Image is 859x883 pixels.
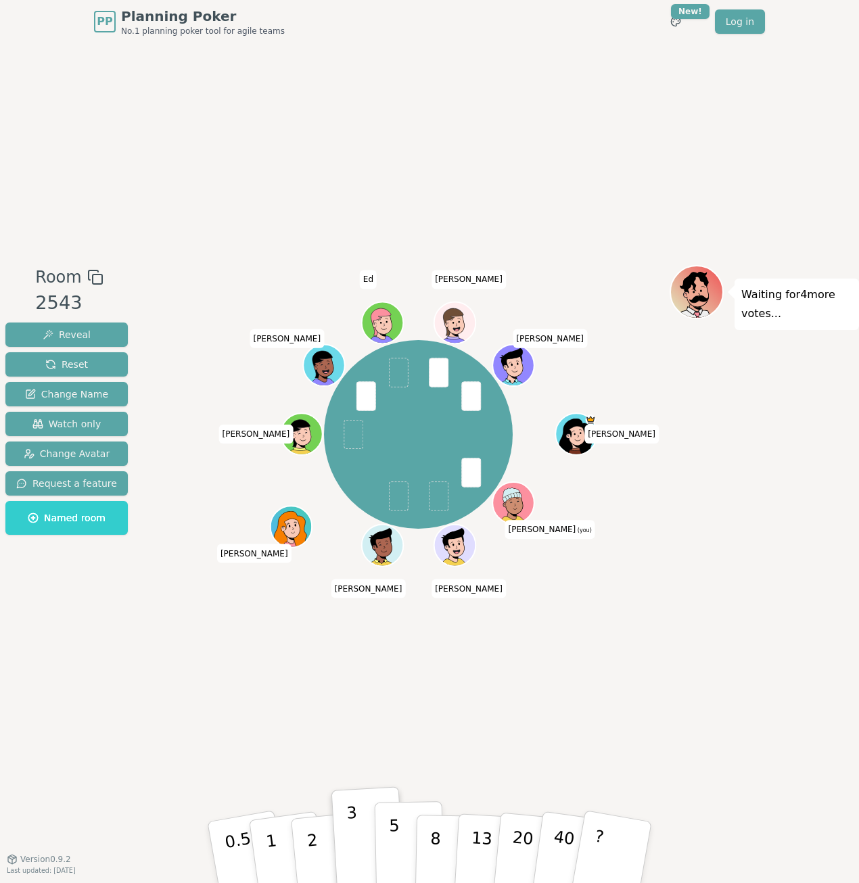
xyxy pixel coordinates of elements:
[217,544,292,563] span: Click to change your name
[250,329,324,348] span: Click to change your name
[20,854,71,865] span: Version 0.9.2
[585,415,595,425] span: Nancy is the host
[7,854,71,865] button: Version0.9.2
[45,358,88,371] span: Reset
[121,26,285,37] span: No.1 planning poker tool for agile teams
[5,441,128,466] button: Change Avatar
[5,471,128,496] button: Request a feature
[584,425,659,444] span: Click to change your name
[5,352,128,377] button: Reset
[16,477,117,490] span: Request a feature
[432,579,506,598] span: Click to change your name
[25,387,108,401] span: Change Name
[219,425,294,444] span: Click to change your name
[715,9,765,34] a: Log in
[5,501,128,535] button: Named room
[360,270,377,289] span: Click to change your name
[513,329,587,348] span: Click to change your name
[346,803,361,877] p: 3
[741,285,852,323] p: Waiting for 4 more votes...
[121,7,285,26] span: Planning Poker
[671,4,710,19] div: New!
[35,265,81,289] span: Room
[5,412,128,436] button: Watch only
[505,521,595,540] span: Click to change your name
[32,417,101,431] span: Watch only
[24,447,110,460] span: Change Avatar
[7,867,76,874] span: Last updated: [DATE]
[97,14,112,30] span: PP
[43,328,91,341] span: Reveal
[494,483,533,523] button: Click to change your avatar
[35,289,103,317] div: 2543
[576,528,592,534] span: (you)
[664,9,688,34] button: New!
[331,579,406,598] span: Click to change your name
[5,323,128,347] button: Reveal
[5,382,128,406] button: Change Name
[94,7,285,37] a: PPPlanning PokerNo.1 planning poker tool for agile teams
[28,511,106,525] span: Named room
[432,270,506,289] span: Click to change your name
